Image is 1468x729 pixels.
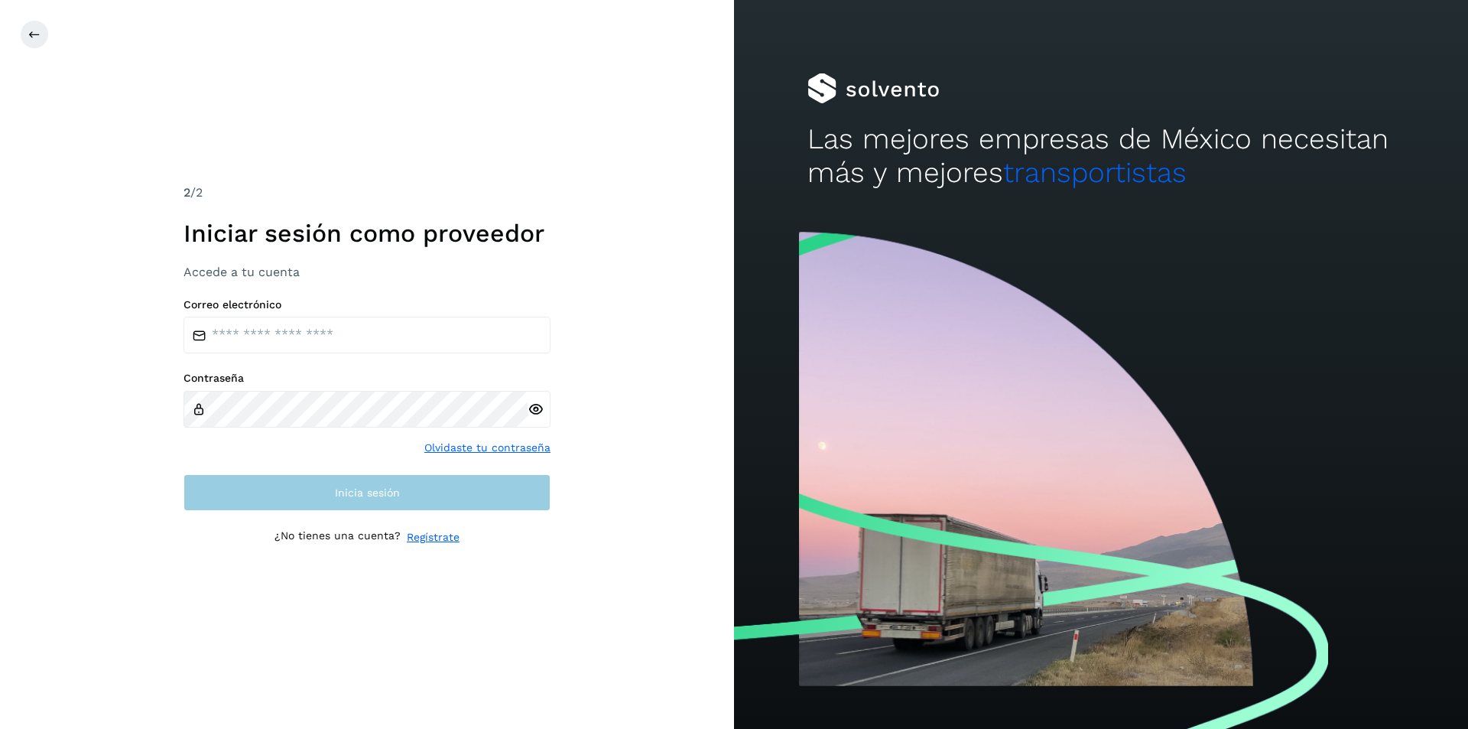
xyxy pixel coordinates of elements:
h3: Accede a tu cuenta [183,265,550,279]
h1: Iniciar sesión como proveedor [183,219,550,248]
label: Contraseña [183,372,550,385]
span: 2 [183,185,190,200]
a: Olvidaste tu contraseña [424,440,550,456]
button: Inicia sesión [183,474,550,511]
span: Inicia sesión [335,487,400,498]
h2: Las mejores empresas de México necesitan más y mejores [807,122,1395,190]
a: Regístrate [407,529,460,545]
p: ¿No tienes una cuenta? [274,529,401,545]
label: Correo electrónico [183,298,550,311]
div: /2 [183,184,550,202]
span: transportistas [1003,156,1187,189]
